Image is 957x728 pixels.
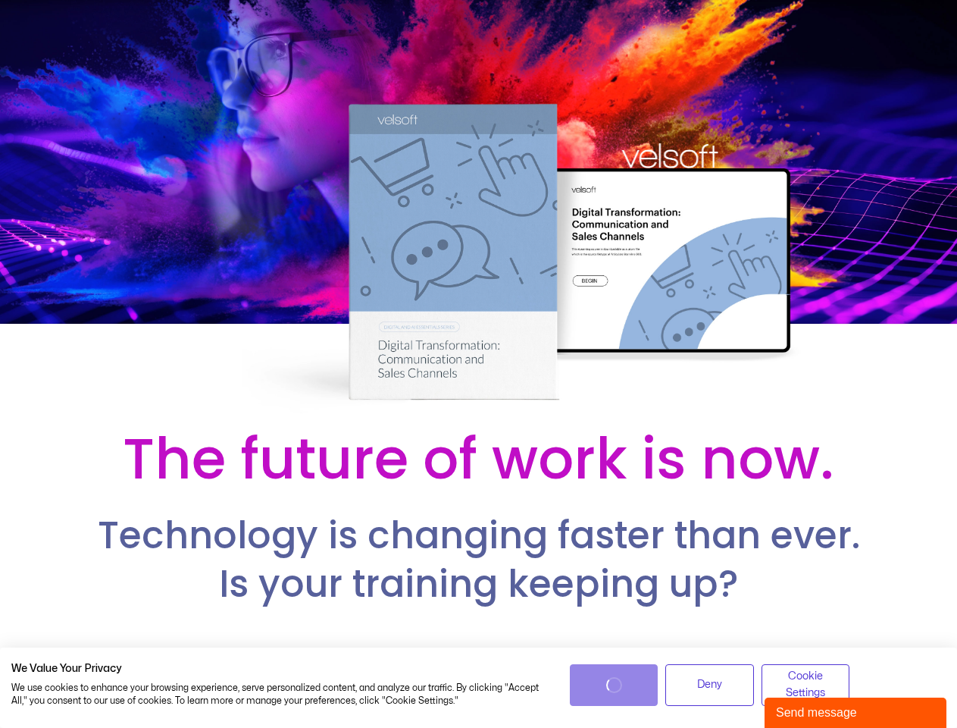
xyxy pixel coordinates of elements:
[570,664,658,706] button: Accept all cookies
[771,668,840,702] span: Cookie Settings
[762,664,850,706] button: Adjust cookie preferences
[697,676,722,693] span: Deny
[11,662,547,676] h2: We Value Your Privacy
[11,682,547,708] p: We use cookies to enhance your browsing experience, serve personalized content, and analyze our t...
[48,512,908,608] h2: Technology is changing faster than ever. Is your training keeping up?
[765,695,949,728] iframe: chat widget
[48,422,909,495] h2: The future of work is now.
[665,664,754,706] button: Deny all cookies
